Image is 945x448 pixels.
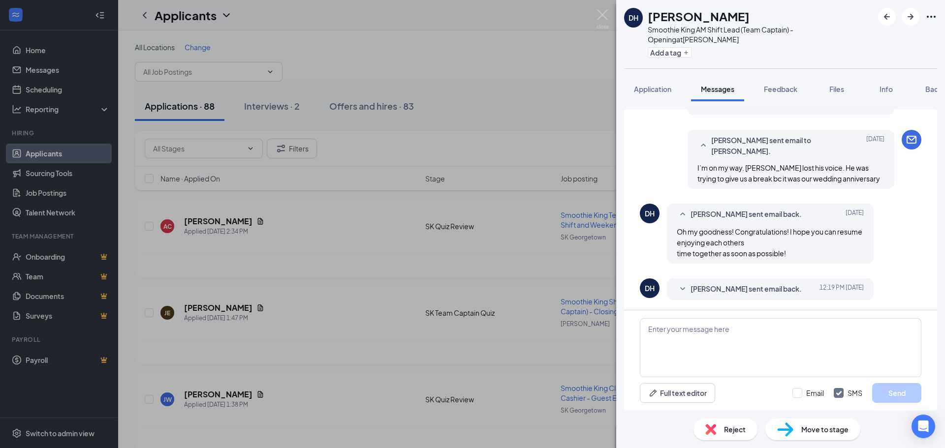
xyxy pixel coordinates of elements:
svg: ArrowLeftNew [881,11,893,23]
span: [DATE] 12:19 PM [819,283,864,295]
button: Full text editorPen [640,383,715,403]
div: DH [645,209,655,218]
h1: [PERSON_NAME] [648,8,750,25]
svg: Pen [648,388,658,398]
svg: Email [906,134,917,146]
span: Application [634,85,671,93]
span: Feedback [764,85,797,93]
div: DH [645,283,655,293]
span: Files [829,85,844,93]
svg: SmallChevronDown [677,283,689,295]
span: Reject [724,424,746,435]
span: Info [880,85,893,93]
span: I’m on my way. [PERSON_NAME] lost his voice. He was trying to give us a break bc it was our weddi... [697,163,880,183]
svg: ArrowRight [905,11,916,23]
button: ArrowLeftNew [878,8,896,26]
span: [PERSON_NAME] sent email to [PERSON_NAME]. [711,135,840,156]
span: [DATE] [846,209,864,220]
svg: SmallChevronUp [677,209,689,220]
span: Move to stage [801,424,849,435]
button: PlusAdd a tag [648,47,692,58]
span: [PERSON_NAME] sent email back. [691,209,802,220]
span: Messages [701,85,734,93]
button: Send [872,383,921,403]
span: Oh my goodness! Congratulations! I hope you can resume enjoying each others time together as soon... [677,227,862,258]
span: [DATE] [866,135,884,156]
svg: Ellipses [925,11,937,23]
div: Smoothie King AM Shift Lead (Team Captain) - Opening at [PERSON_NAME] [648,25,873,44]
svg: Plus [683,50,689,56]
svg: SmallChevronUp [697,140,709,151]
button: ArrowRight [902,8,919,26]
div: Open Intercom Messenger [912,415,935,438]
div: DH [629,13,638,23]
span: [PERSON_NAME] sent email back. [691,283,802,295]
